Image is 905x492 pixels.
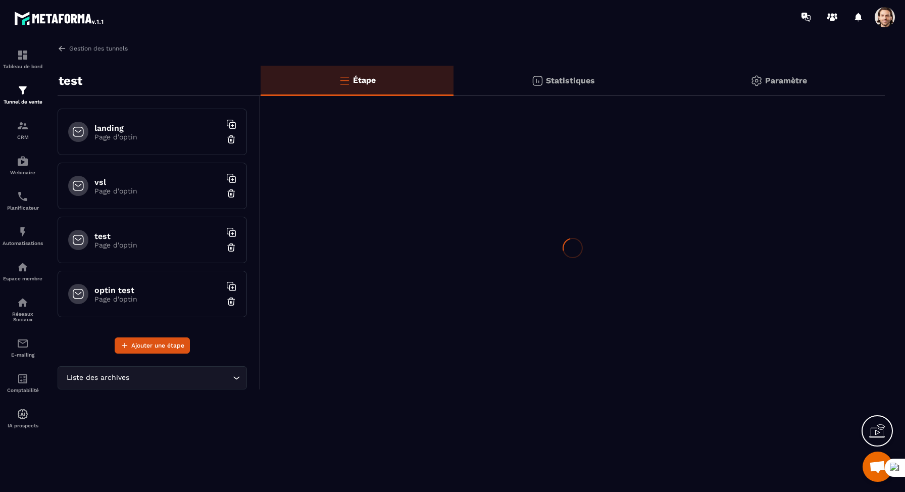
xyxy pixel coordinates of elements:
[94,123,221,133] h6: landing
[131,372,230,383] input: Search for option
[58,44,67,53] img: arrow
[3,134,43,140] p: CRM
[3,183,43,218] a: schedulerschedulerPlanificateur
[531,75,543,87] img: stats.20deebd0.svg
[64,372,131,383] span: Liste des archives
[226,134,236,144] img: trash
[17,337,29,350] img: email
[3,352,43,358] p: E-mailing
[3,99,43,105] p: Tunnel de vente
[58,44,128,53] a: Gestion des tunnels
[17,190,29,203] img: scheduler
[338,74,350,86] img: bars-o.4a397970.svg
[3,276,43,281] p: Espace membre
[3,254,43,289] a: automationsautomationsEspace membre
[17,261,29,273] img: automations
[3,147,43,183] a: automationsautomationsWebinaire
[58,366,247,389] div: Search for option
[17,408,29,420] img: automations
[17,49,29,61] img: formation
[546,76,595,85] p: Statistiques
[94,177,221,187] h6: vsl
[17,120,29,132] img: formation
[17,155,29,167] img: automations
[3,423,43,428] p: IA prospects
[131,340,184,351] span: Ajouter une étape
[17,84,29,96] img: formation
[17,297,29,309] img: social-network
[3,330,43,365] a: emailemailE-mailing
[353,75,376,85] p: Étape
[226,242,236,253] img: trash
[3,64,43,69] p: Tableau de bord
[863,452,893,482] a: Mở cuộc trò chuyện
[3,77,43,112] a: formationformationTunnel de vente
[94,187,221,195] p: Page d'optin
[17,226,29,238] img: automations
[115,337,190,354] button: Ajouter une étape
[3,387,43,393] p: Comptabilité
[94,231,221,241] h6: test
[226,297,236,307] img: trash
[3,218,43,254] a: automationsautomationsAutomatisations
[3,311,43,322] p: Réseaux Sociaux
[3,170,43,175] p: Webinaire
[94,133,221,141] p: Page d'optin
[3,205,43,211] p: Planificateur
[17,373,29,385] img: accountant
[3,41,43,77] a: formationformationTableau de bord
[3,365,43,401] a: accountantaccountantComptabilité
[3,112,43,147] a: formationformationCRM
[94,285,221,295] h6: optin test
[3,289,43,330] a: social-networksocial-networkRéseaux Sociaux
[14,9,105,27] img: logo
[3,240,43,246] p: Automatisations
[750,75,763,87] img: setting-gr.5f69749f.svg
[226,188,236,199] img: trash
[94,241,221,249] p: Page d'optin
[59,71,82,91] p: test
[765,76,807,85] p: Paramètre
[94,295,221,303] p: Page d'optin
